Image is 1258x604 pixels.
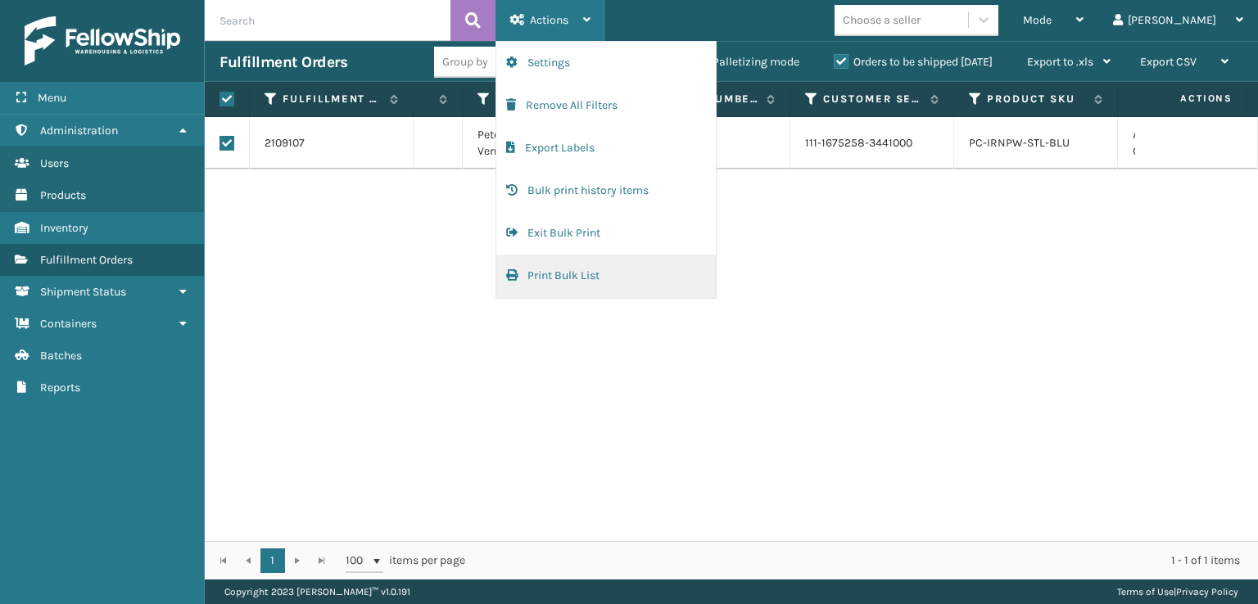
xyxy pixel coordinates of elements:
img: logo [25,16,180,65]
h3: Fulfillment Orders [219,52,347,72]
button: Remove All Filters [496,84,716,127]
span: Users [40,156,69,170]
span: Administration [40,124,118,137]
span: Shipment Status [40,285,126,299]
a: 2109107 [265,135,305,151]
span: Batches [40,349,82,363]
label: Product SKU [987,92,1086,106]
a: 1 [260,548,285,573]
div: Choose a seller [843,11,921,29]
p: Copyright 2023 [PERSON_NAME]™ v 1.0.191 [224,579,410,604]
span: 100 [346,552,370,569]
span: Inventory [40,221,88,235]
label: Orders to be shipped [DATE] [834,55,993,69]
span: Actions [1129,85,1242,112]
span: items per page [346,548,465,573]
td: Petcove Sellercloud Vendor Central [463,117,627,169]
span: Containers [40,317,97,331]
label: Fulfillment Order Id [283,92,382,106]
span: Fulfillment Orders [40,253,133,267]
span: Products [40,188,86,202]
label: Customer Service Order Number [823,92,922,106]
span: Reports [40,381,80,394]
a: Privacy Policy [1176,586,1238,597]
td: 111-1675258-3441000 [790,117,954,169]
button: Export Labels [496,127,716,169]
a: Terms of Use [1117,586,1174,597]
span: Actions [530,13,568,27]
div: Group by [442,53,488,70]
button: Settings [496,42,716,84]
span: Export to .xls [1027,55,1093,69]
span: Mode [1023,13,1052,27]
span: Menu [38,91,66,105]
span: Export CSV [1140,55,1197,69]
a: PC-IRNPW-STL-BLU [969,136,1070,150]
button: Exit Bulk Print [496,212,716,255]
button: Bulk print history items [496,169,716,212]
div: 1 - 1 of 1 items [488,552,1240,569]
div: | [1117,579,1238,604]
button: Print Bulk List [496,255,716,297]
